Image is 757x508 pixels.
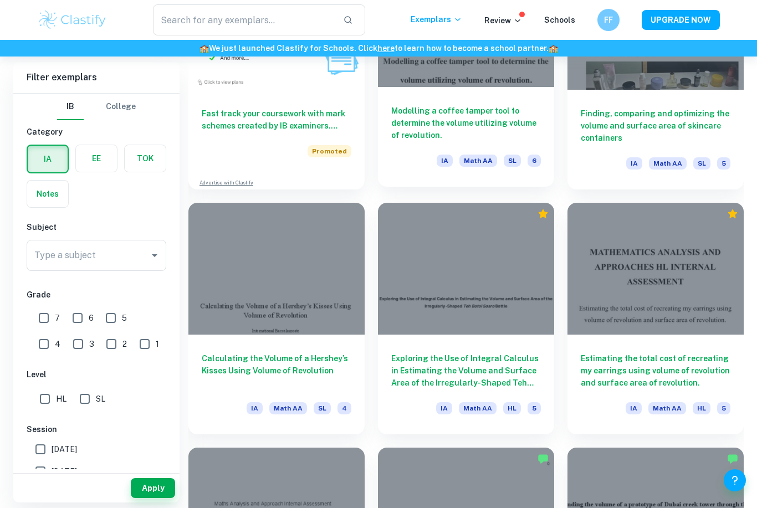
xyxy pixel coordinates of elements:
p: Exemplars [411,13,462,25]
span: SL [314,402,331,414]
span: IA [247,402,263,414]
span: 3 [89,338,94,350]
span: HL [56,393,67,405]
a: Calculating the Volume of a Hershey’s Kisses Using Volume of RevolutionIAMath AASL4 [188,203,365,435]
h6: Estimating the total cost of recreating my earrings using volume of revolution and surface area o... [581,352,730,389]
span: Promoted [308,145,351,157]
a: here [377,44,395,53]
span: Math AA [459,155,497,167]
span: IA [437,155,453,167]
button: TOK [125,145,166,172]
a: Schools [544,16,575,24]
h6: Category [27,126,166,138]
h6: Session [27,423,166,435]
span: Math AA [269,402,307,414]
span: 🏫 [549,44,558,53]
span: [DATE] [52,443,77,455]
button: IB [57,94,84,120]
span: HL [693,402,710,414]
span: IA [436,402,452,414]
span: IA [626,157,642,170]
h6: Grade [27,289,166,301]
button: EE [76,145,117,172]
div: Premium [727,208,738,219]
span: SL [504,155,521,167]
span: Math AA [649,157,687,170]
span: SL [96,393,105,405]
a: Exploring the Use of Integral Calculus in Estimating the Volume and Surface Area of the Irregular... [378,203,554,435]
span: 1 [156,338,159,350]
span: 4 [337,402,351,414]
button: UPGRADE NOW [642,10,720,30]
button: FF [597,9,620,31]
span: IA [626,402,642,414]
h6: Modelling a coffee tamper tool to determine the volume utilizing volume of revolution. [391,105,541,141]
span: 5 [717,157,730,170]
img: Marked [538,453,549,464]
span: 6 [528,155,541,167]
span: 5 [717,402,730,414]
h6: We just launched Clastify for Schools. Click to learn how to become a school partner. [2,42,755,54]
span: 2 [122,338,127,350]
span: 5 [528,402,541,414]
a: Estimating the total cost of recreating my earrings using volume of revolution and surface area o... [567,203,744,435]
h6: Filter exemplars [13,62,180,93]
div: Premium [538,208,549,219]
button: Help and Feedback [724,469,746,491]
div: Filter type choice [57,94,136,120]
button: Apply [131,478,175,498]
button: IA [28,146,68,172]
a: Advertise with Clastify [200,179,253,187]
button: College [106,94,136,120]
input: Search for any exemplars... [153,4,334,35]
p: Review [484,14,522,27]
span: 🏫 [200,44,209,53]
span: HL [503,402,521,414]
button: Open [147,248,162,263]
span: 5 [122,312,127,324]
h6: Calculating the Volume of a Hershey’s Kisses Using Volume of Revolution [202,352,351,389]
h6: Finding, comparing and optimizing the volume and surface area of skincare containers [581,107,730,144]
span: Math AA [459,402,497,414]
span: SL [693,157,710,170]
h6: Level [27,368,166,381]
span: 7 [55,312,60,324]
span: 6 [89,312,94,324]
h6: Subject [27,221,166,233]
h6: FF [602,14,615,26]
span: 4 [55,338,60,350]
span: [DATE] [52,465,77,478]
span: Math AA [648,402,686,414]
button: Notes [27,181,68,207]
img: Marked [727,453,738,464]
h6: Exploring the Use of Integral Calculus in Estimating the Volume and Surface Area of the Irregular... [391,352,541,389]
img: Clastify logo [37,9,108,31]
h6: Fast track your coursework with mark schemes created by IB examiners. Upgrade now [202,107,351,132]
